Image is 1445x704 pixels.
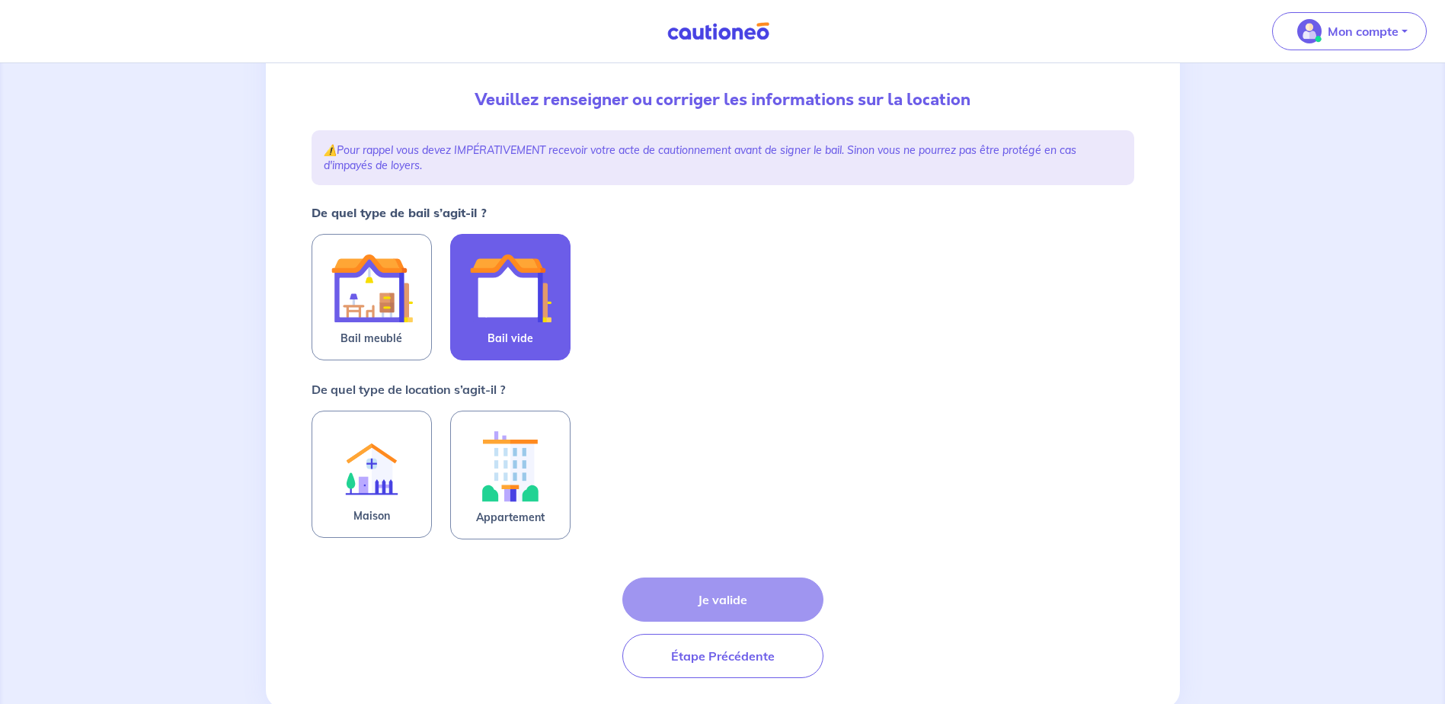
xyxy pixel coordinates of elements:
button: illu_account_valid_menu.svgMon compte [1272,12,1427,50]
span: Maison [353,507,390,525]
img: illu_furnished_lease.svg [331,247,413,329]
span: Appartement [476,508,545,526]
p: Veuillez renseigner ou corriger les informations sur la location [312,88,1134,112]
p: De quel type de location s’agit-il ? [312,380,505,398]
img: illu_rent.svg [331,424,413,507]
em: Pour rappel vous devez IMPÉRATIVEMENT recevoir votre acte de cautionnement avant de signer le bai... [324,143,1076,172]
span: Bail vide [488,329,533,347]
p: ⚠️ [324,142,1122,173]
img: illu_apartment.svg [469,424,551,508]
img: illu_empty_lease.svg [469,247,551,329]
img: illu_account_valid_menu.svg [1297,19,1322,43]
img: Cautioneo [661,22,775,41]
span: Bail meublé [340,329,402,347]
button: Étape Précédente [622,634,823,678]
strong: De quel type de bail s’agit-il ? [312,205,487,220]
p: Mon compte [1328,22,1399,40]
